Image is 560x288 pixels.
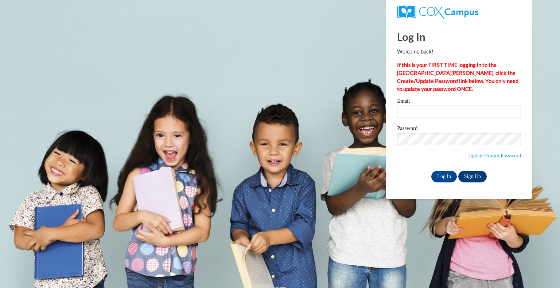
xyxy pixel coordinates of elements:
input: Log In [431,171,457,182]
p: Welcome back! [397,48,521,56]
a: Update/Forgot Password [468,153,521,158]
a: Sign Up [458,171,487,182]
strong: If this is your FIRST TIME logging in to the [GEOGRAPHIC_DATA][PERSON_NAME], click the Create/Upd... [397,62,518,92]
label: Email [397,98,521,106]
img: COX Campus [397,5,478,19]
label: Password [397,126,521,133]
a: COX Campus [397,8,478,15]
h1: Log In [397,29,521,44]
